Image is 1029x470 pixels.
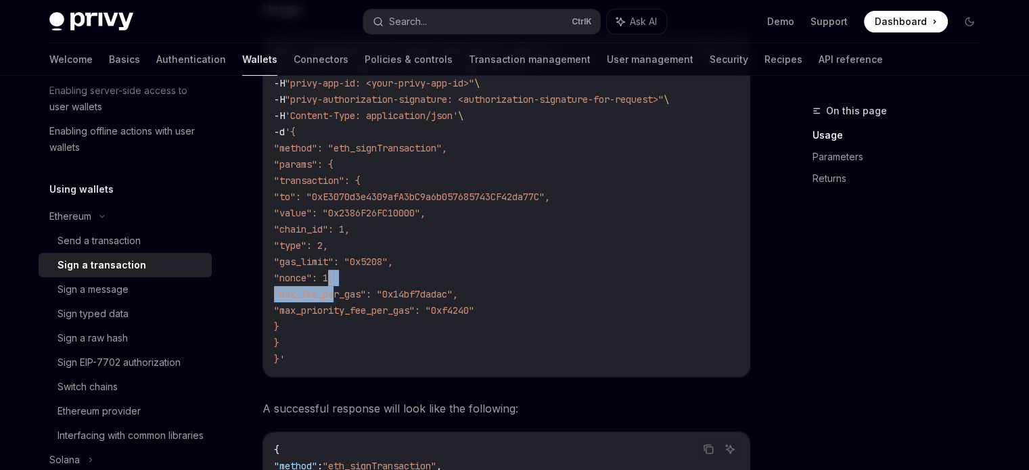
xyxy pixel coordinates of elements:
span: } [274,337,279,349]
a: Returns [813,168,991,189]
div: Enabling offline actions with user wallets [49,123,204,156]
span: \ [474,77,480,89]
a: Parameters [813,146,991,168]
span: }' [274,353,285,365]
a: Enabling server-side access to user wallets [39,78,212,119]
div: Send a transaction [58,233,141,249]
span: "max_fee_per_gas": "0x14bf7dadac", [274,288,458,300]
a: Interfacing with common libraries [39,423,212,448]
span: "method": "eth_signTransaction", [274,142,447,154]
a: Send a transaction [39,229,212,253]
span: '{ [285,126,296,138]
div: Enabling server-side access to user wallets [49,83,204,115]
span: "gas_limit": "0x5208", [274,256,393,268]
span: Dashboard [875,15,927,28]
a: Authentication [156,43,226,76]
div: Sign a raw hash [58,330,128,346]
button: Ask AI [607,9,666,34]
a: Sign EIP-7702 authorization [39,350,212,375]
span: -H [274,93,285,105]
a: Transaction management [469,43,591,76]
h5: Using wallets [49,181,114,197]
span: "privy-app-id: <your-privy-app-id>" [285,77,474,89]
a: Dashboard [864,11,948,32]
span: -d [274,126,285,138]
a: Recipes [764,43,802,76]
a: Connectors [294,43,348,76]
a: Security [710,43,748,76]
div: Ethereum provider [58,403,141,419]
div: Switch chains [58,379,118,395]
a: Welcome [49,43,93,76]
div: Sign a transaction [58,257,146,273]
span: 'Content-Type: application/json' [285,110,458,122]
a: Wallets [242,43,277,76]
span: "value": "0x2386F26FC10000", [274,207,426,219]
span: "privy-authorization-signature: <authorization-signature-for-request>" [285,93,664,105]
a: API reference [819,43,883,76]
span: \ [458,110,463,122]
span: "to": "0xE3070d3e4309afA3bC9a6b057685743CF42da77C", [274,191,550,203]
a: Usage [813,124,991,146]
span: A successful response will look like the following: [262,399,750,418]
div: Sign EIP-7702 authorization [58,354,181,371]
button: Search...CtrlK [363,9,600,34]
span: "type": 2, [274,239,328,252]
span: "transaction": { [274,174,361,187]
button: Ask AI [721,440,739,458]
span: } [274,321,279,333]
button: Copy the contents from the code block [700,440,717,458]
span: \ [664,93,669,105]
span: -H [274,110,285,122]
a: Switch chains [39,375,212,399]
span: -H [274,77,285,89]
a: Sign a message [39,277,212,302]
img: dark logo [49,12,133,31]
div: Sign typed data [58,306,129,322]
a: Sign a raw hash [39,326,212,350]
span: Ask AI [630,15,657,28]
span: On this page [826,103,887,119]
span: Ctrl K [572,16,592,27]
div: Solana [49,452,80,468]
a: Support [810,15,848,28]
a: Ethereum provider [39,399,212,423]
span: "params": { [274,158,334,170]
span: { [274,444,279,456]
a: Sign typed data [39,302,212,326]
div: Interfacing with common libraries [58,427,204,444]
div: Search... [389,14,427,30]
a: Policies & controls [365,43,453,76]
a: Enabling offline actions with user wallets [39,119,212,160]
div: Sign a message [58,281,129,298]
a: User management [607,43,693,76]
a: Basics [109,43,140,76]
span: "nonce": 1, [274,272,334,284]
div: Ethereum [49,208,91,225]
a: Demo [767,15,794,28]
button: Toggle dark mode [959,11,980,32]
a: Sign a transaction [39,253,212,277]
span: "chain_id": 1, [274,223,350,235]
span: "max_priority_fee_per_gas": "0xf4240" [274,304,474,316]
